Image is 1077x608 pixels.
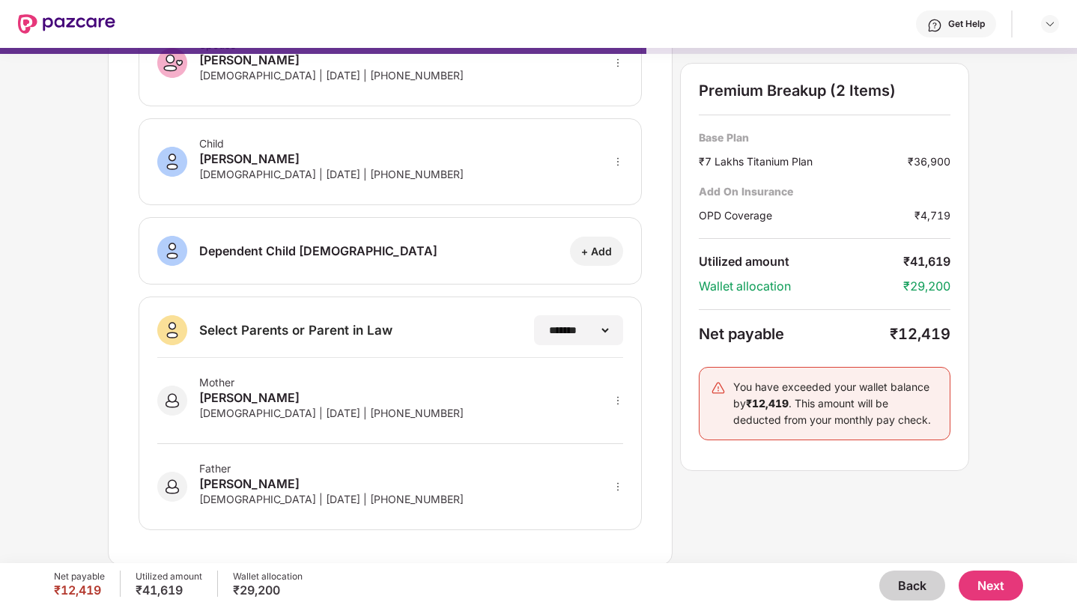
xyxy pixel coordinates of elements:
[199,493,464,505] div: [DEMOGRAPHIC_DATA] | [DATE] | [PHONE_NUMBER]
[157,236,187,266] img: svg+xml;base64,PHN2ZyB3aWR0aD0iNDAiIGhlaWdodD0iNDAiIHZpZXdCb3g9IjAgMCA0MCA0MCIgZmlsbD0ibm9uZSIgeG...
[157,48,187,78] img: svg+xml;base64,PHN2ZyB3aWR0aD0iNDAiIGhlaWdodD0iNDAiIHZpZXdCb3g9IjAgMCA0MCA0MCIgZmlsbD0ibm9uZSIgeG...
[613,481,623,492] span: more
[199,376,464,389] div: Mother
[699,82,950,100] div: Premium Breakup (2 Items)
[879,571,945,601] button: Back
[903,279,950,294] div: ₹29,200
[233,571,303,583] div: Wallet allocation
[699,207,914,223] div: OPD Coverage
[613,156,623,167] span: more
[746,397,789,410] b: ₹12,419
[908,153,950,169] div: ₹36,900
[199,168,464,180] div: [DEMOGRAPHIC_DATA] | [DATE] | [PHONE_NUMBER]
[699,279,903,294] div: Wallet allocation
[1044,18,1056,30] img: svg+xml;base64,PHN2ZyBpZD0iRHJvcGRvd24tMzJ4MzIiIHhtbG5zPSJodHRwOi8vd3d3LnczLm9yZy8yMDAwL3N2ZyIgd2...
[914,207,950,223] div: ₹4,719
[959,571,1023,601] button: Next
[157,147,187,177] img: svg+xml;base64,PHN2ZyB3aWR0aD0iNDAiIGhlaWdodD0iNDAiIHZpZXdCb3g9IjAgMCA0MCA0MCIgZmlsbD0ibm9uZSIgeG...
[699,153,908,169] div: ₹7 Lakhs Titanium Plan
[157,472,187,502] img: svg+xml;base64,PHN2ZyB3aWR0aD0iNDAiIGhlaWdodD0iNDAiIHZpZXdCb3g9IjAgMCA0MCA0MCIgZmlsbD0ibm9uZSIgeG...
[18,14,115,34] img: New Pazcare Logo
[903,254,950,270] div: ₹41,619
[199,322,392,338] div: Select Parents or Parent in Law
[699,325,890,343] div: Net payable
[733,379,938,428] div: You have exceeded your wallet balance by . This amount will be deducted from your monthly pay check.
[613,58,623,68] span: more
[136,571,202,583] div: Utilized amount
[199,69,464,82] div: [DEMOGRAPHIC_DATA] | [DATE] | [PHONE_NUMBER]
[54,583,105,598] div: ₹12,419
[199,51,464,69] div: [PERSON_NAME]
[157,315,187,345] img: svg+xml;base64,PHN2ZyB3aWR0aD0iNDAiIGhlaWdodD0iNDAiIHZpZXdCb3g9IjAgMCA0MCA0MCIgZmlsbD0ibm9uZSIgeG...
[199,407,464,419] div: [DEMOGRAPHIC_DATA] | [DATE] | [PHONE_NUMBER]
[699,130,950,145] div: Base Plan
[948,18,985,30] div: Get Help
[233,583,303,598] div: ₹29,200
[890,325,950,343] div: ₹12,419
[199,137,464,150] div: Child
[927,18,942,33] img: svg+xml;base64,PHN2ZyBpZD0iSGVscC0zMngzMiIgeG1sbnM9Imh0dHA6Ly93d3cudzMub3JnLzIwMDAvc3ZnIiB3aWR0aD...
[136,583,202,598] div: ₹41,619
[199,150,464,168] div: [PERSON_NAME]
[199,242,437,260] div: Dependent Child [DEMOGRAPHIC_DATA]
[581,244,612,258] div: + Add
[711,380,726,395] img: svg+xml;base64,PHN2ZyB4bWxucz0iaHR0cDovL3d3dy53My5vcmcvMjAwMC9zdmciIHdpZHRoPSIyNCIgaGVpZ2h0PSIyNC...
[199,389,464,407] div: [PERSON_NAME]
[199,475,464,493] div: [PERSON_NAME]
[157,386,187,416] img: svg+xml;base64,PHN2ZyB3aWR0aD0iNDAiIGhlaWdodD0iNDAiIHZpZXdCb3g9IjAgMCA0MCA0MCIgZmlsbD0ibm9uZSIgeG...
[699,254,903,270] div: Utilized amount
[199,462,464,475] div: Father
[54,571,105,583] div: Net payable
[613,395,623,406] span: more
[699,184,950,198] div: Add On Insurance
